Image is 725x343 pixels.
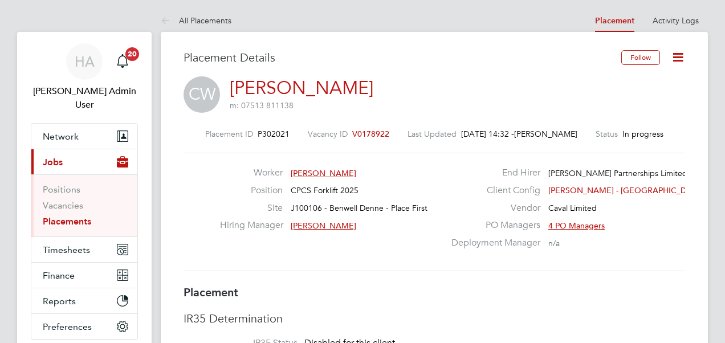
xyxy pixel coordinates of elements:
span: [PERSON_NAME] [291,168,356,178]
label: Vacancy ID [308,129,348,139]
label: Placement ID [205,129,253,139]
span: P302021 [258,129,290,139]
label: Worker [220,167,283,179]
label: Site [220,202,283,214]
label: Position [220,185,283,197]
label: End Hirer [445,167,540,179]
span: 20 [125,47,139,61]
span: In progress [622,129,663,139]
button: Timesheets [31,237,137,262]
span: Jobs [43,157,63,168]
button: Follow [621,50,660,65]
span: CPCS Forklift 2025 [291,185,359,195]
span: CW [184,76,220,113]
label: Status [596,129,618,139]
a: 20 [111,43,134,80]
h3: Placement Details [184,50,613,65]
a: Placements [43,216,91,227]
b: Placement [184,285,238,299]
span: [PERSON_NAME] [291,220,356,231]
h3: IR35 Determination [184,311,685,326]
label: PO Managers [445,219,540,231]
div: Jobs [31,174,137,236]
span: Network [43,131,79,142]
span: V0178922 [352,129,389,139]
label: Last Updated [408,129,457,139]
button: Finance [31,263,137,288]
span: Hays Admin User [31,84,138,112]
a: Placement [595,16,634,26]
a: [PERSON_NAME] [230,77,373,99]
button: Preferences [31,314,137,339]
a: All Placements [161,15,231,26]
a: HA[PERSON_NAME] Admin User [31,43,138,112]
a: Positions [43,184,80,195]
button: Reports [31,288,137,313]
a: Vacancies [43,200,83,211]
span: Reports [43,296,76,307]
span: [PERSON_NAME] - [GEOGRAPHIC_DATA] [548,185,703,195]
span: n/a [548,238,560,248]
label: Hiring Manager [220,219,283,231]
span: 4 PO Managers [548,220,605,231]
span: Timesheets [43,244,90,255]
span: m: 07513 811138 [230,100,294,111]
span: [PERSON_NAME] [514,129,577,139]
button: Jobs [31,149,137,174]
label: Deployment Manager [445,237,540,249]
span: Caval Limited [548,203,597,213]
span: [DATE] 14:32 - [461,129,514,139]
label: Client Config [445,185,540,197]
button: Network [31,124,137,149]
span: [PERSON_NAME] Partnerships Limited [548,168,687,178]
span: Preferences [43,321,92,332]
label: Vendor [445,202,540,214]
span: J100106 - Benwell Denne - Place First [291,203,427,213]
span: HA [75,54,95,69]
span: Finance [43,270,75,281]
a: Activity Logs [653,15,699,26]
